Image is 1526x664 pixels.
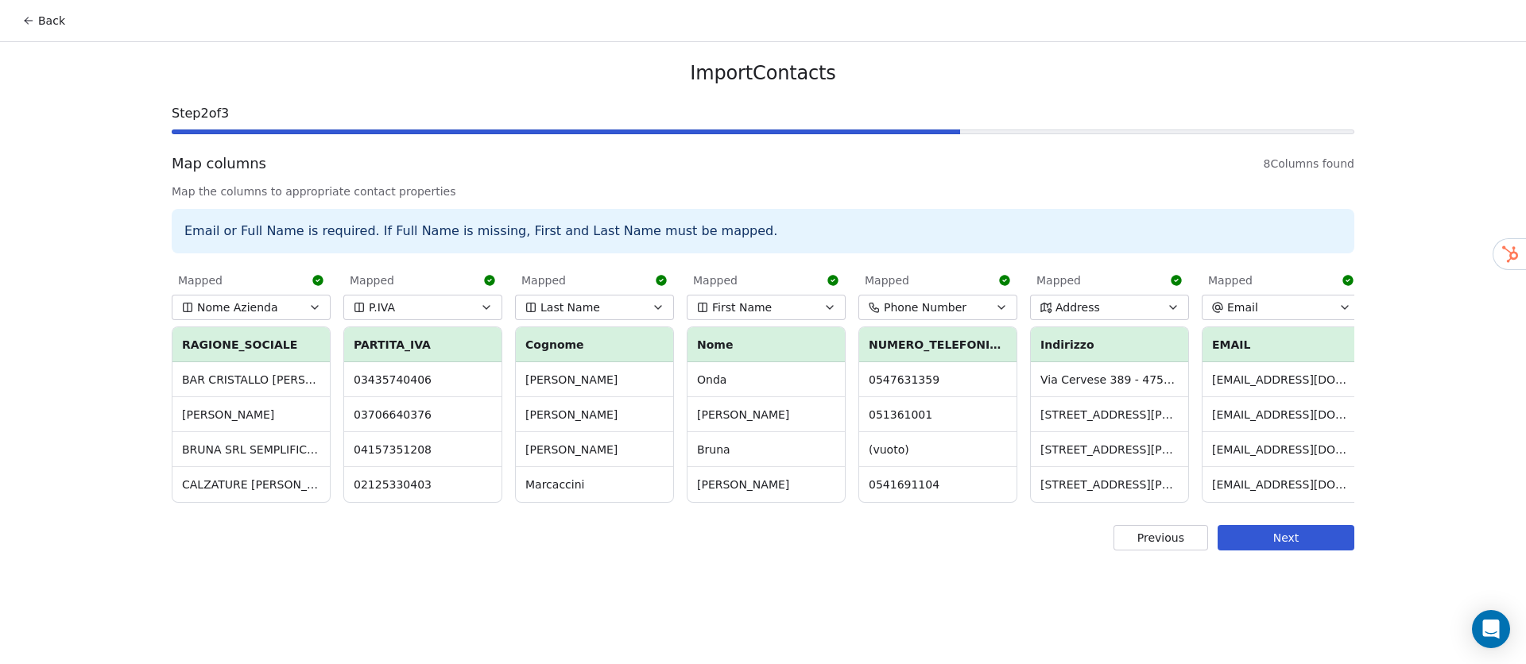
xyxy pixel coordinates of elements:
[1055,299,1100,315] span: Address
[1208,272,1253,288] span: Mapped
[687,362,845,397] td: Onda
[178,272,223,288] span: Mapped
[859,327,1017,362] th: NUMERO_TELEFONICO_REFERENTE
[1472,610,1510,648] div: Open Intercom Messenger
[172,362,330,397] td: BAR CRISTALLO [PERSON_NAME] ONDA E [PERSON_NAME] [PERSON_NAME] S.N.C.
[41,41,178,54] div: Dominio: [DOMAIN_NAME]
[1203,362,1360,397] td: [EMAIL_ADDRESS][DOMAIN_NAME]
[344,432,502,467] td: 04157351208
[172,183,1354,199] span: Map the columns to appropriate contact properties
[516,362,673,397] td: [PERSON_NAME]
[865,272,909,288] span: Mapped
[172,432,330,467] td: BRUNA SRL SEMPLIFICATA
[1203,397,1360,432] td: [EMAIL_ADDRESS][DOMAIN_NAME]
[177,94,264,104] div: Keyword (traffico)
[350,272,394,288] span: Mapped
[687,327,845,362] th: Nome
[687,467,845,502] td: [PERSON_NAME]
[712,299,772,315] span: First Name
[1031,432,1188,467] td: [STREET_ADDRESS][PERSON_NAME]
[521,272,566,288] span: Mapped
[690,61,835,85] span: Import Contacts
[160,92,172,105] img: tab_keywords_by_traffic_grey.svg
[1036,272,1081,288] span: Mapped
[172,153,266,174] span: Map columns
[197,299,278,315] span: Nome Azienda
[83,94,122,104] div: Dominio
[540,299,600,315] span: Last Name
[1203,432,1360,467] td: [EMAIL_ADDRESS][DOMAIN_NAME]
[1031,362,1188,397] td: Via Cervese 389 - 47521 Cesena (Forli-[GEOGRAPHIC_DATA])
[344,467,502,502] td: 02125330403
[25,25,38,38] img: logo_orange.svg
[859,432,1017,467] td: (vuoto)
[516,327,673,362] th: Cognome
[516,432,673,467] td: [PERSON_NAME]
[884,299,966,315] span: Phone Number
[1114,525,1208,550] button: Previous
[172,327,330,362] th: RAGIONE_SOCIALE
[516,467,673,502] td: Marcaccini
[344,327,502,362] th: PARTITA_IVA
[516,397,673,432] td: [PERSON_NAME]
[25,41,38,54] img: website_grey.svg
[859,467,1017,502] td: 0541691104
[693,272,738,288] span: Mapped
[13,6,75,35] button: Back
[859,397,1017,432] td: 051361001
[1264,156,1354,172] span: 8 Columns found
[172,209,1354,253] div: Email or Full Name is required. If Full Name is missing, First and Last Name must be mapped.
[1227,299,1258,315] span: Email
[687,432,845,467] td: Bruna
[687,397,845,432] td: [PERSON_NAME]
[369,299,395,315] span: P.IVA
[1203,327,1360,362] th: EMAIL
[45,25,78,38] div: v 4.0.25
[859,362,1017,397] td: 0547631359
[1031,467,1188,502] td: [STREET_ADDRESS][PERSON_NAME]
[1031,397,1188,432] td: [STREET_ADDRESS][PERSON_NAME][PERSON_NAME]
[344,362,502,397] td: 03435740406
[172,467,330,502] td: CALZATURE [PERSON_NAME] 173 DI [PERSON_NAME]
[172,397,330,432] td: [PERSON_NAME]
[1203,467,1360,502] td: [EMAIL_ADDRESS][DOMAIN_NAME]
[344,397,502,432] td: 03706640376
[172,104,1354,123] span: Step 2 of 3
[66,92,79,105] img: tab_domain_overview_orange.svg
[1218,525,1354,550] button: Next
[1031,327,1188,362] th: Indirizzo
